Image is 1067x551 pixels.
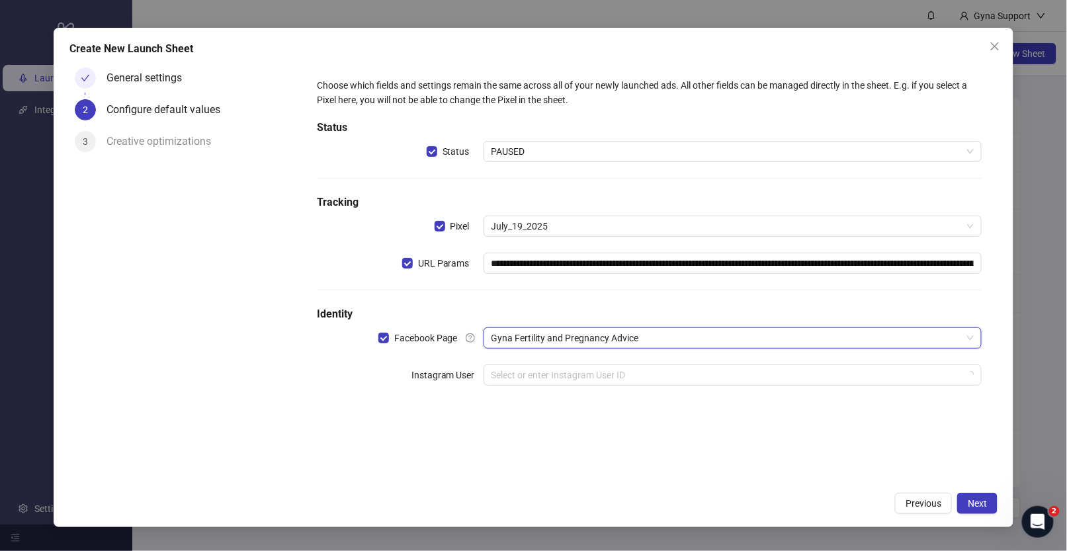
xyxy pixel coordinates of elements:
span: 3 [83,136,88,147]
span: question-circle [466,333,475,343]
button: Next [957,493,998,514]
iframe: Intercom live chat [1022,506,1054,538]
span: Next [968,498,987,509]
span: July_19_2025 [491,216,974,236]
span: check [81,73,90,83]
span: 2 [1049,506,1060,517]
div: Creative optimizations [107,131,222,152]
h5: Tracking [318,194,982,210]
h5: Status [318,120,982,136]
span: Pixel [445,219,475,233]
span: Status [437,144,475,159]
span: 2 [83,105,88,115]
div: General settings [107,67,192,89]
span: Gyna Fertility and Pregnancy Advice [491,328,974,348]
span: Previous [906,498,941,509]
button: Close [984,36,1005,57]
div: Configure default values [107,99,231,120]
button: Previous [895,493,952,514]
span: Facebook Page [389,331,463,345]
div: Choose which fields and settings remain the same across all of your newly launched ads. All other... [318,78,982,107]
span: URL Params [413,256,475,271]
span: close [990,41,1000,52]
label: Instagram User [411,364,484,386]
span: PAUSED [491,142,974,161]
div: Create New Launch Sheet [69,41,998,57]
h5: Identity [318,306,982,322]
span: loading [966,371,974,379]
